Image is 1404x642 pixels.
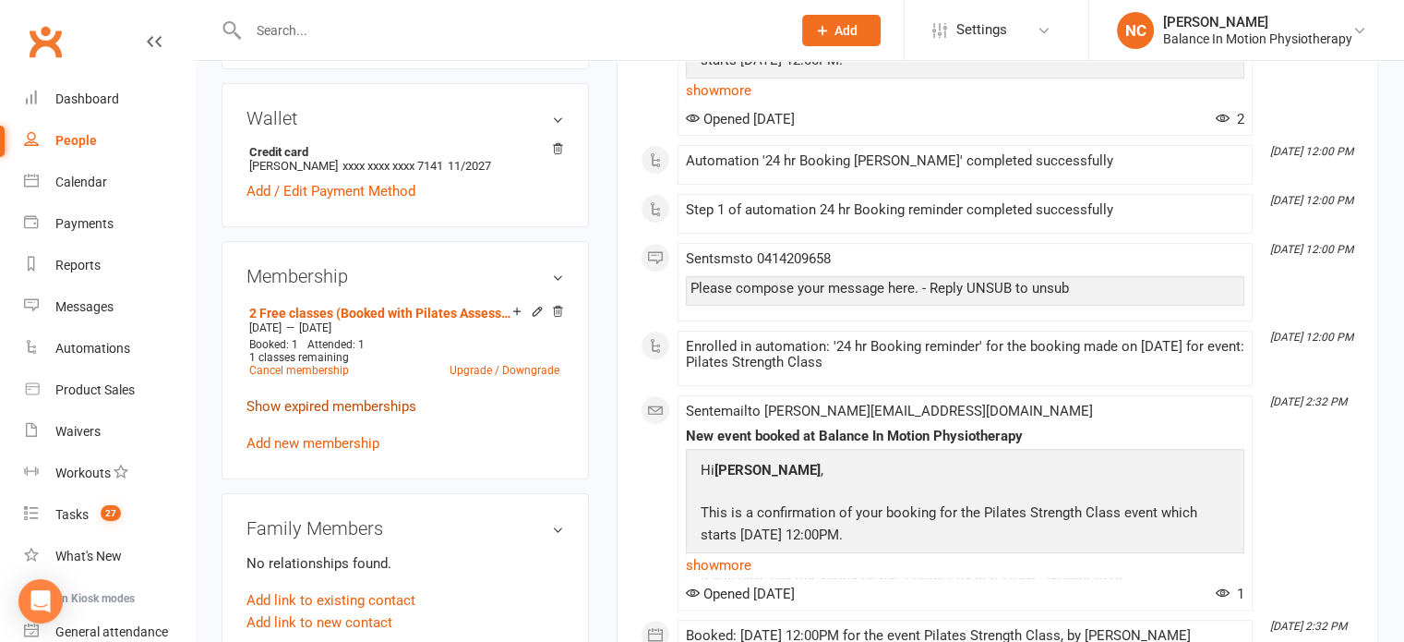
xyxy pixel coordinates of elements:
input: Search... [243,18,778,43]
span: Opened [DATE] [686,111,795,127]
a: Payments [24,203,195,245]
span: 1 classes remaining [249,351,349,364]
div: Please compose your message here. - Reply UNSUB to unsub [690,281,1240,297]
button: Add [802,15,881,46]
p: Hi , [696,459,1234,486]
div: New event booked at Balance In Motion Physiotherapy [686,429,1244,444]
span: Opened [DATE] [686,586,795,602]
a: Add link to existing contact [246,589,415,612]
div: Automations [55,341,130,356]
strong: [PERSON_NAME] [714,462,821,478]
div: Step 1 of automation 24 hr Booking reminder completed successfully [686,202,1244,218]
div: People [55,133,97,148]
span: [DATE] [299,321,331,334]
a: Waivers [24,411,195,453]
div: General attendance [55,624,168,639]
div: Calendar [55,175,107,189]
div: Balance In Motion Physiotherapy [1163,30,1352,47]
span: Sent sms to 0414209658 [686,250,831,267]
span: xxxx xxxx xxxx 7141 [342,159,443,173]
a: Reports [24,245,195,286]
div: Waivers [55,424,101,439]
div: Tasks [55,507,89,522]
div: Open Intercom Messenger [18,579,63,624]
div: What's New [55,549,122,563]
a: People [24,120,195,162]
span: 1 [1216,586,1244,602]
a: Add / Edit Payment Method [246,180,415,202]
span: Sent email to [PERSON_NAME][EMAIL_ADDRESS][DOMAIN_NAME] [686,403,1093,419]
span: 11/2027 [448,159,491,173]
a: show more [686,78,1244,103]
div: Dashboard [55,91,119,106]
h3: Family Members [246,518,564,539]
div: Product Sales [55,382,135,397]
div: Reports [55,258,101,273]
i: [DATE] 12:00 PM [1270,194,1353,207]
a: Add link to new contact [246,612,392,634]
span: 27 [101,505,121,521]
i: [DATE] 12:00 PM [1270,145,1353,158]
a: Cancel membership [249,364,349,377]
div: NC [1117,12,1154,49]
span: Booked: 1 [249,338,298,351]
a: Automations [24,328,195,369]
div: Messages [55,299,114,314]
a: Clubworx [22,18,68,65]
a: Product Sales [24,369,195,411]
i: [DATE] 2:32 PM [1270,395,1347,408]
a: 2 Free classes (Booked with Pilates Assessment) [249,306,512,321]
a: show more [686,552,1244,578]
a: Add new membership [246,435,379,452]
p: No relationships found. [246,552,564,575]
a: Upgrade / Downgrade [450,364,559,377]
div: Workouts [55,466,111,480]
p: This is a confirmation of your booking for the Pilates Strength Class event which starts [DATE] 1... [696,502,1234,551]
a: Messages [24,286,195,328]
span: Add [834,23,858,38]
span: Settings [956,9,1007,51]
li: [PERSON_NAME] [246,142,564,176]
span: Attended: 1 [307,338,365,351]
a: What's New [24,536,195,577]
a: Show expired memberships [246,398,416,415]
a: Workouts [24,453,195,494]
div: Enrolled in automation: '24 hr Booking reminder' for the booking made on [DATE] for event: Pilate... [686,339,1244,370]
h3: Membership [246,266,564,286]
a: Tasks 27 [24,494,195,536]
a: Dashboard [24,79,195,120]
h3: Wallet [246,108,564,128]
div: Automation '24 hr Booking [PERSON_NAME]' completed successfully [686,153,1244,169]
strong: Credit card [249,145,555,159]
a: Calendar [24,162,195,203]
div: — [245,321,564,335]
span: 2 [1216,111,1244,127]
i: [DATE] 12:00 PM [1270,243,1353,256]
div: [PERSON_NAME] [1163,14,1352,30]
div: Payments [55,216,114,231]
i: [DATE] 2:32 PM [1270,620,1347,633]
i: [DATE] 12:00 PM [1270,331,1353,344]
span: [DATE] [249,321,282,334]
